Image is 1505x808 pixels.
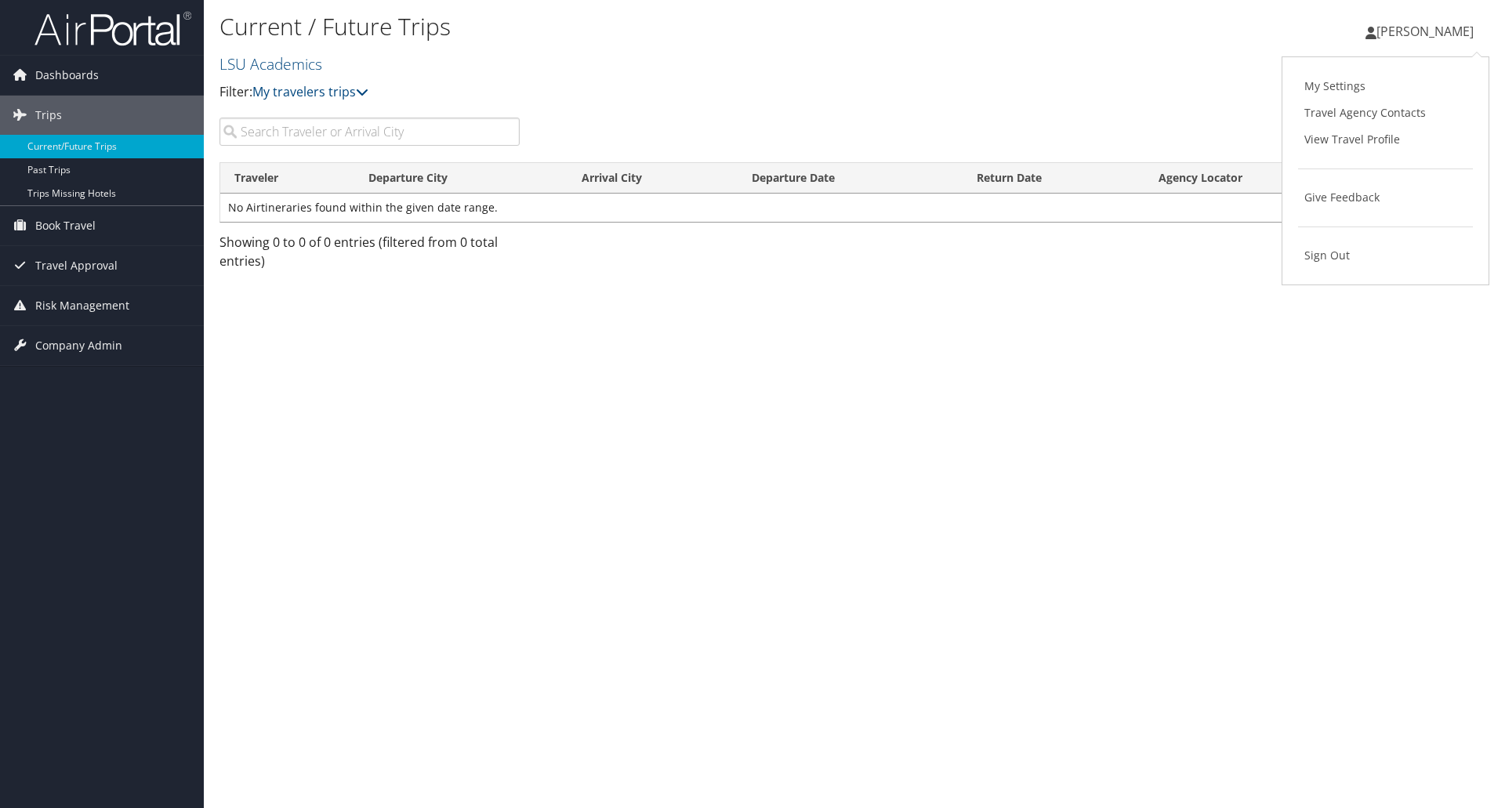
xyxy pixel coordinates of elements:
span: Travel Approval [35,246,118,285]
span: Company Admin [35,326,122,365]
div: Showing 0 to 0 of 0 entries (filtered from 0 total entries) [219,233,520,278]
a: My Settings [1298,73,1473,100]
p: Filter: [219,82,1066,103]
th: Agency Locator: activate to sort column ascending [1144,163,1365,194]
a: [PERSON_NAME] [1365,8,1489,55]
a: My travelers trips [252,83,368,100]
td: No Airtineraries found within the given date range. [220,194,1489,222]
th: Traveler: activate to sort column ascending [220,163,354,194]
span: Dashboards [35,56,99,95]
span: [PERSON_NAME] [1376,23,1474,40]
span: Book Travel [35,206,96,245]
a: View Travel Profile [1298,126,1473,153]
th: Return Date: activate to sort column ascending [963,163,1144,194]
th: Departure Date: activate to sort column descending [738,163,963,194]
th: Departure City: activate to sort column ascending [354,163,568,194]
a: Sign Out [1298,242,1473,269]
span: Trips [35,96,62,135]
span: Risk Management [35,286,129,325]
th: Arrival City: activate to sort column ascending [568,163,738,194]
a: LSU Academics [219,53,326,74]
a: Travel Agency Contacts [1298,100,1473,126]
img: airportal-logo.png [34,10,191,47]
input: Search Traveler or Arrival City [219,118,520,146]
a: Give Feedback [1298,184,1473,211]
h1: Current / Future Trips [219,10,1066,43]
